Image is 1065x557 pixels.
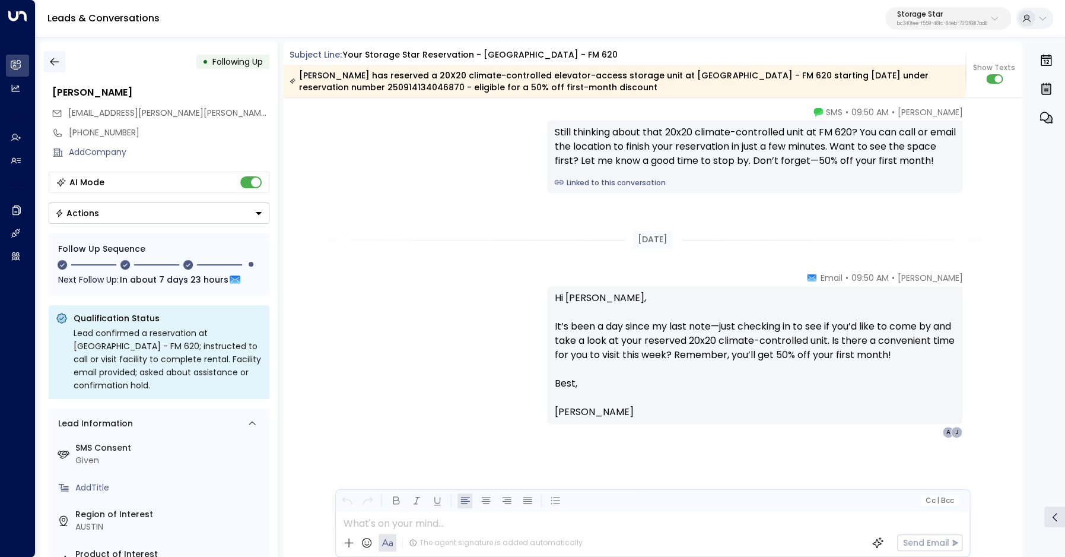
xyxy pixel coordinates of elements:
[47,11,160,25] a: Leads & Conversations
[897,106,962,118] span: [PERSON_NAME]
[891,106,894,118] span: •
[554,125,955,168] div: Still thinking about that 20x20 climate-controlled unit at FM 620? You can call or email the loca...
[897,272,962,284] span: [PERSON_NAME]
[343,49,618,61] div: Your Storage Star Reservation - [GEOGRAPHIC_DATA] - FM 620
[68,107,269,119] span: jacob.dale.peters@gmail.com
[75,482,265,494] div: AddTitle
[973,62,1015,73] span: Show Texts
[942,426,954,438] div: A
[55,208,99,219] div: Actions
[75,454,265,467] div: Given
[75,442,265,454] label: SMS Consent
[68,107,336,119] span: [EMAIL_ADDRESS][PERSON_NAME][PERSON_NAME][DOMAIN_NAME]
[75,521,265,533] div: AUSTIN
[891,272,894,284] span: •
[926,496,954,505] span: Cc Bcc
[75,508,265,521] label: Region of Interest
[825,106,842,118] span: SMS
[633,231,672,248] div: [DATE]
[921,495,959,507] button: Cc|Bcc
[885,7,1011,30] button: Storage Starbc340fee-f559-48fc-84eb-70f3f6817ad8
[74,312,262,324] p: Qualification Status
[967,106,991,130] img: 120_headshot.jpg
[409,537,582,548] div: The agent signature is added automatically
[950,426,962,438] div: J
[58,243,260,255] div: Follow Up Sequence
[967,272,991,296] img: 120_headshot.jpg
[74,327,262,392] div: Lead confirmed a reservation at [GEOGRAPHIC_DATA] - FM 620; instructed to call or visit facility ...
[845,272,848,284] span: •
[49,202,269,224] div: Button group with a nested menu
[69,126,269,139] div: [PHONE_NUMBER]
[69,146,269,159] div: AddCompany
[554,291,955,376] p: Hi [PERSON_NAME], It’s been a day since my last note—just checking in to see if you’d like to com...
[69,176,104,188] div: AI Mode
[339,493,354,508] button: Undo
[52,86,269,100] div: [PERSON_NAME]
[58,273,260,286] div: Next Follow Up:
[845,106,848,118] span: •
[937,496,939,505] span: |
[554,178,955,188] a: Linked to this conversation
[360,493,375,508] button: Redo
[851,272,888,284] span: 09:50 AM
[897,21,987,26] p: bc340fee-f559-48fc-84eb-70f3f6817ad8
[820,272,842,284] span: Email
[49,202,269,224] button: Actions
[554,376,577,391] span: Best,
[290,49,342,61] span: Subject Line:
[897,11,987,18] p: Storage Star
[212,56,263,68] span: Following Up
[54,417,133,430] div: Lead Information
[290,69,959,93] div: [PERSON_NAME] has reserved a 20X20 climate-controlled elevator-access storage unit at [GEOGRAPHIC...
[120,273,228,286] span: In about 7 days 23 hours
[851,106,888,118] span: 09:50 AM
[554,405,633,419] span: [PERSON_NAME]
[202,51,208,72] div: •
